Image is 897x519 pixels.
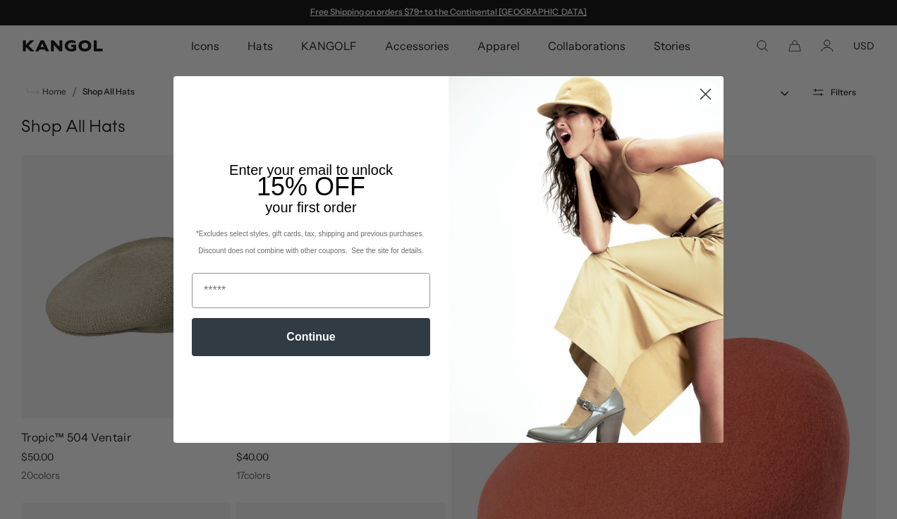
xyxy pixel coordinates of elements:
[192,273,430,308] input: Email
[265,200,356,215] span: your first order
[693,82,718,106] button: Close dialog
[192,318,430,356] button: Continue
[229,162,393,178] span: Enter your email to unlock
[196,230,426,255] span: *Excludes select styles, gift cards, tax, shipping and previous purchases. Discount does not comb...
[448,76,724,443] img: 93be19ad-e773-4382-80b9-c9d740c9197f.jpeg
[257,172,365,201] span: 15% OFF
